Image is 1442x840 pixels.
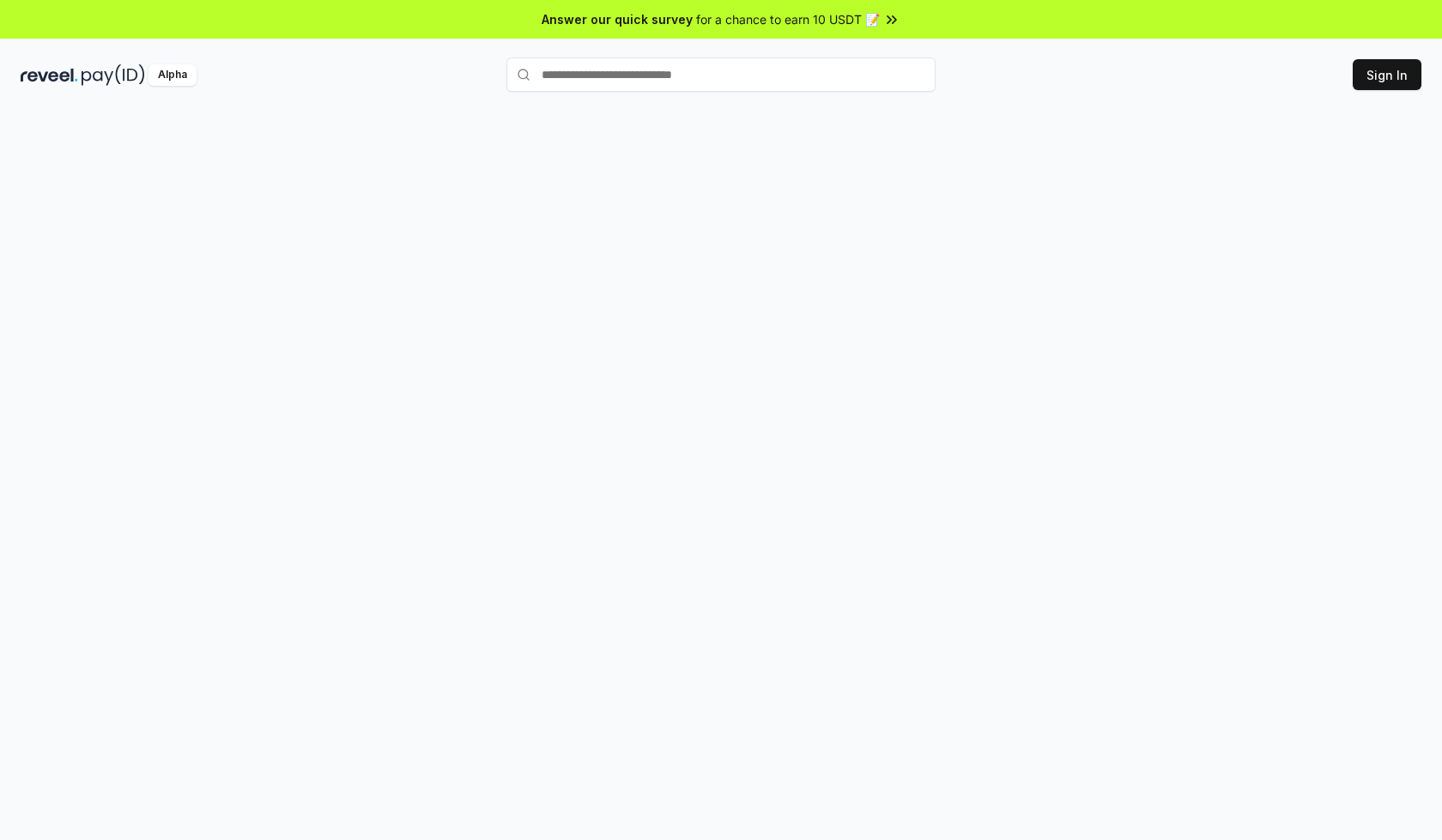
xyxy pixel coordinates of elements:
[21,64,78,86] img: reveel_dark
[696,10,880,28] span: for a chance to earn 10 USDT 📝
[148,64,197,86] div: Alpha
[82,64,145,86] img: pay_id
[1353,59,1421,90] button: Sign In
[542,10,693,28] span: Answer our quick survey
